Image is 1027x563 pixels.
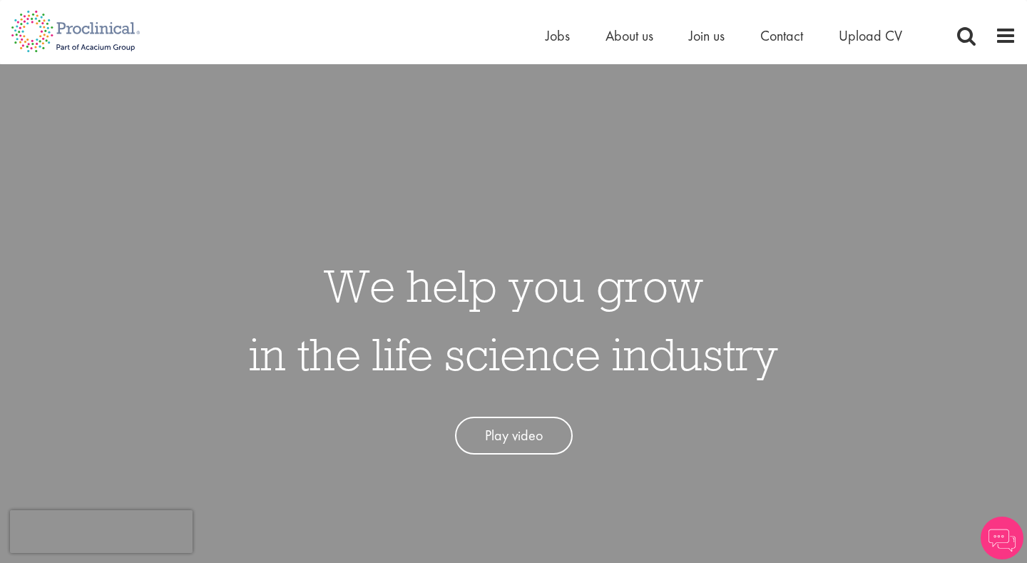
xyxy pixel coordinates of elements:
[839,26,902,45] a: Upload CV
[689,26,725,45] a: Join us
[760,26,803,45] a: Contact
[981,517,1023,559] img: Chatbot
[546,26,570,45] a: Jobs
[606,26,653,45] a: About us
[249,251,778,388] h1: We help you grow in the life science industry
[455,417,573,455] a: Play video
